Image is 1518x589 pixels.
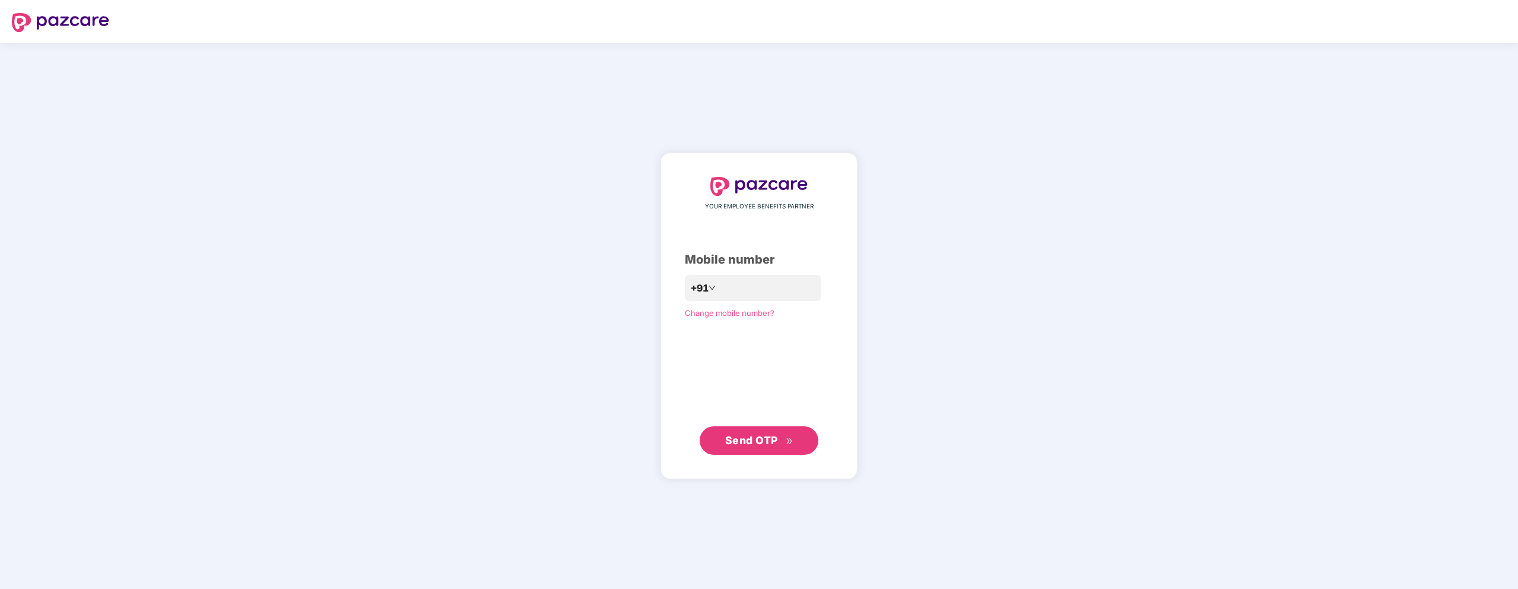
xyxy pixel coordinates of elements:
a: Change mobile number? [685,308,774,318]
span: +91 [691,281,709,296]
button: Send OTPdouble-right [700,426,818,455]
span: Send OTP [725,434,778,446]
img: logo [710,177,808,196]
span: YOUR EMPLOYEE BENEFITS PARTNER [705,202,814,211]
div: Mobile number [685,251,833,269]
img: logo [12,13,109,32]
span: down [709,284,716,292]
span: double-right [786,438,793,445]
